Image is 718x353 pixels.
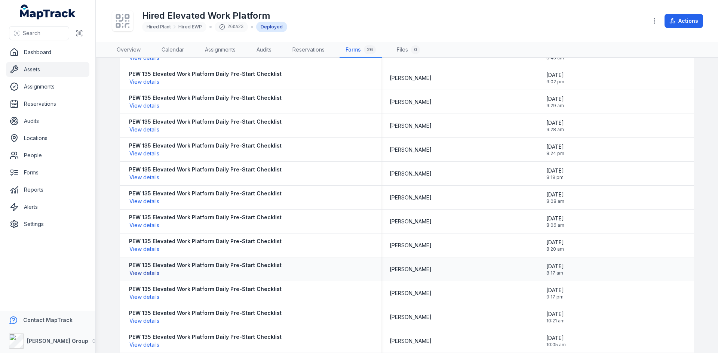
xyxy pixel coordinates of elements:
a: Assignments [6,79,89,94]
a: Alerts [6,199,89,214]
h1: Hired Elevated Work Platform [142,10,287,22]
span: 8:20 am [546,246,564,252]
strong: PEW 135 Elevated Work Platform Daily Pre-Start Checklist [129,333,282,341]
div: 26 [364,45,376,54]
a: Assignments [199,42,242,58]
button: View details [129,341,160,349]
time: 8/4/2025, 8:17:37 AM [546,263,564,276]
strong: PEW 135 Elevated Work Platform Daily Pre-Start Checklist [129,142,282,149]
span: 9:17 pm [546,294,564,300]
span: [DATE] [546,167,564,174]
span: [PERSON_NAME] [390,122,432,130]
strong: [PERSON_NAME] Group [27,338,88,344]
span: 9:02 pm [546,79,564,85]
span: [PERSON_NAME] [390,266,432,273]
span: [DATE] [546,95,564,103]
a: MapTrack [20,4,76,19]
button: View details [129,197,160,205]
a: Dashboard [6,45,89,60]
a: Audits [251,42,277,58]
span: [DATE] [546,71,564,79]
button: View details [129,293,160,301]
strong: PEW 135 Elevated Work Platform Daily Pre-Start Checklist [129,238,282,245]
span: [DATE] [546,143,564,151]
strong: PEW 135 Elevated Work Platform Daily Pre-Start Checklist [129,166,282,173]
strong: PEW 135 Elevated Work Platform Daily Pre-Start Checklist [129,309,282,317]
time: 8/5/2025, 8:06:30 AM [546,215,564,228]
button: View details [129,149,160,158]
span: 8:19 pm [546,174,564,180]
span: [PERSON_NAME] [390,337,432,345]
span: 9:29 am [546,103,564,109]
button: View details [129,126,160,134]
span: 8:08 am [546,198,564,204]
button: View details [129,173,160,182]
a: Settings [6,217,89,232]
a: Reservations [6,96,89,111]
a: Reservations [286,42,331,58]
time: 8/5/2025, 8:19:04 PM [546,167,564,180]
div: 26ba23 [215,22,248,32]
time: 8/5/2025, 8:24:40 PM [546,143,564,157]
span: [DATE] [546,334,566,342]
strong: PEW 135 Elevated Work Platform Daily Pre-Start Checklist [129,94,282,102]
a: People [6,148,89,163]
strong: PEW 135 Elevated Work Platform Daily Pre-Start Checklist [129,70,282,78]
a: Forms [6,165,89,180]
a: Reports [6,182,89,197]
button: View details [129,78,160,86]
a: Assets [6,62,89,77]
span: 8:24 pm [546,151,564,157]
strong: PEW 135 Elevated Work Platform Daily Pre-Start Checklist [129,261,282,269]
span: 9:28 am [546,127,564,133]
time: 8/5/2025, 8:08:37 AM [546,191,564,204]
button: View details [129,269,160,277]
time: 7/30/2025, 10:05:43 AM [546,334,566,348]
strong: PEW 135 Elevated Work Platform Daily Pre-Start Checklist [129,190,282,197]
span: [DATE] [546,119,564,127]
span: [PERSON_NAME] [390,313,432,321]
div: Deployed [256,22,287,32]
div: 0 [411,45,420,54]
span: 10:21 am [546,318,565,324]
a: Files0 [391,42,426,58]
span: [DATE] [546,239,564,246]
button: View details [129,317,160,325]
strong: PEW 135 Elevated Work Platform Daily Pre-Start Checklist [129,285,282,293]
span: 8:17 am [546,270,564,276]
a: Overview [111,42,147,58]
span: Hired EWP [178,24,202,30]
span: [PERSON_NAME] [390,289,432,297]
span: [DATE] [546,310,565,318]
span: [PERSON_NAME] [390,242,432,249]
button: View details [129,102,160,110]
span: 8:45 am [546,55,564,61]
span: [PERSON_NAME] [390,218,432,225]
a: Audits [6,114,89,128]
time: 8/7/2025, 9:29:10 AM [546,95,564,109]
a: Locations [6,131,89,146]
time: 8/4/2025, 8:20:12 AM [546,239,564,252]
span: [PERSON_NAME] [390,170,432,177]
a: Forms26 [340,42,382,58]
button: View details [129,221,160,229]
button: View details [129,54,160,62]
time: 8/7/2025, 9:02:58 PM [546,71,564,85]
strong: Contact MapTrack [23,317,73,323]
span: [DATE] [546,215,564,222]
button: Search [9,26,69,40]
span: Hired Plant [147,24,171,30]
a: Calendar [156,42,190,58]
time: 8/3/2025, 9:17:28 PM [546,287,564,300]
strong: PEW 135 Elevated Work Platform Daily Pre-Start Checklist [129,118,282,126]
span: [PERSON_NAME] [390,74,432,82]
span: 8:06 am [546,222,564,228]
span: [DATE] [546,263,564,270]
span: [PERSON_NAME] [390,146,432,154]
span: [DATE] [546,191,564,198]
button: Actions [665,14,703,28]
strong: PEW 135 Elevated Work Platform Daily Pre-Start Checklist [129,214,282,221]
time: 8/7/2025, 9:28:17 AM [546,119,564,133]
button: View details [129,245,160,253]
span: [PERSON_NAME] [390,98,432,106]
